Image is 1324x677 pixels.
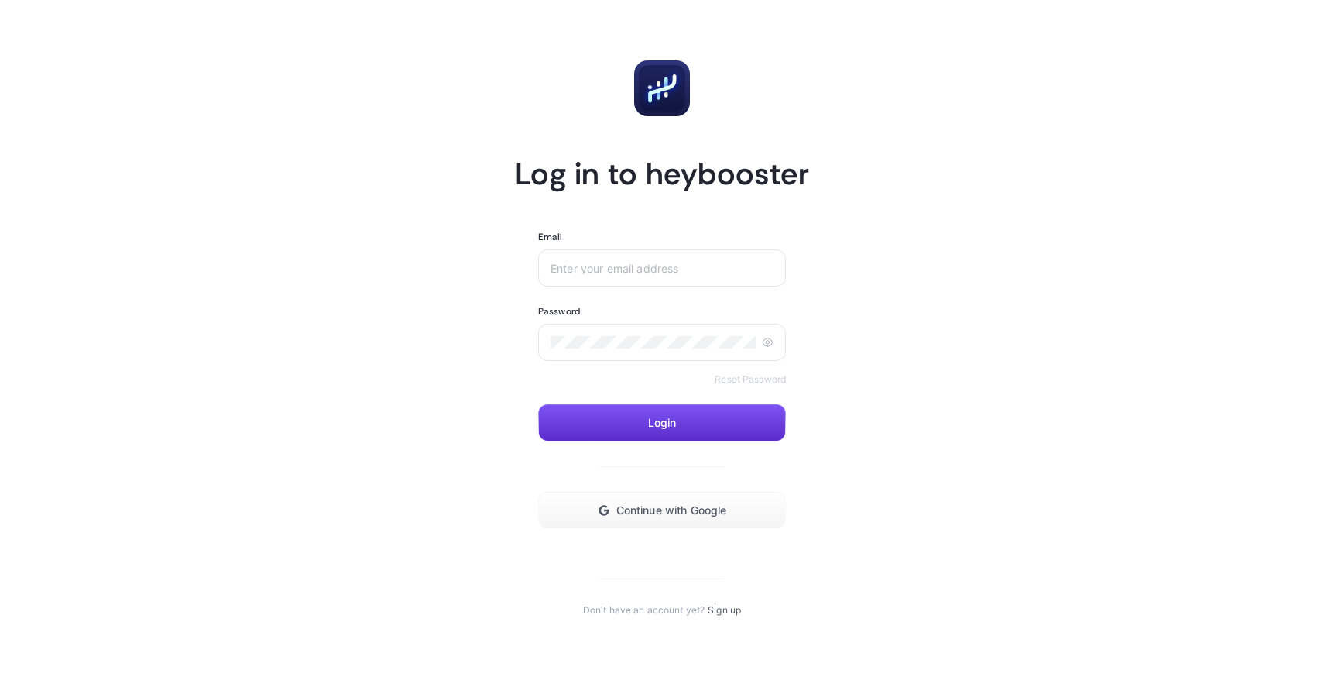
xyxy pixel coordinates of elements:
span: Don't have an account yet? [583,604,705,617]
input: Enter your email address [551,262,773,274]
span: Continue with Google [616,504,727,517]
span: Login [648,417,677,429]
label: Email [538,231,563,243]
button: Continue with Google [538,492,786,529]
button: Login [538,404,786,442]
label: Password [538,305,580,318]
h1: Log in to heybooster [515,153,809,194]
a: Sign up [708,604,741,617]
a: Reset Password [715,373,786,386]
